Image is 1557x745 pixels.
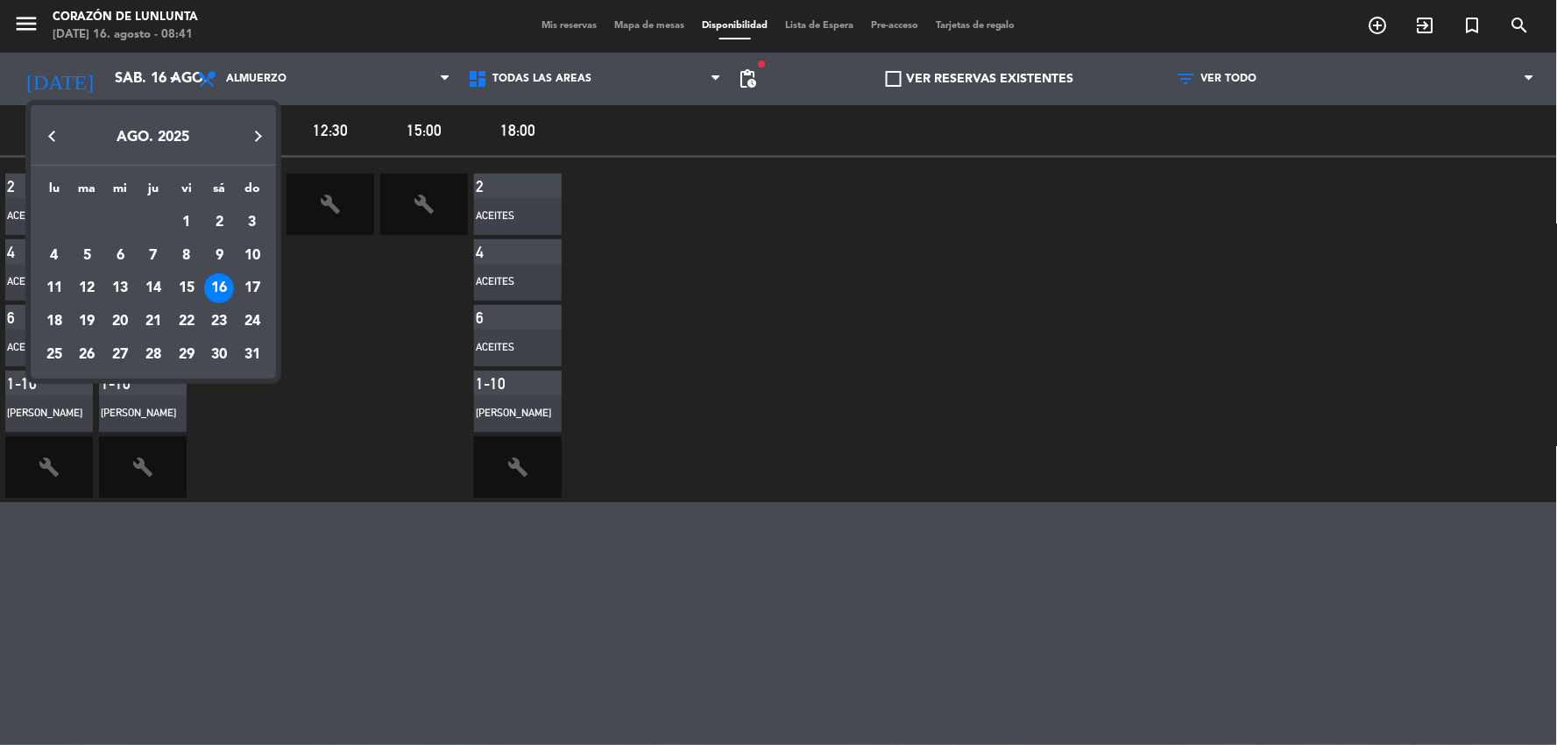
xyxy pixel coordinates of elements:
[237,241,267,271] div: 10
[137,305,170,338] td: 21 de agosto de 2025
[203,179,237,206] th: sábado
[138,273,168,303] div: 14
[39,340,69,370] div: 25
[203,338,237,372] td: 30 de agosto de 2025
[38,206,170,239] td: AGO.
[71,179,104,206] th: martes
[137,179,170,206] th: jueves
[34,122,272,153] button: Choose month and year
[236,273,269,306] td: 17 de agosto de 2025
[203,206,237,239] td: 2 de agosto de 2025
[105,241,135,271] div: 6
[38,179,71,206] th: lunes
[203,305,237,338] td: 23 de agosto de 2025
[73,340,103,370] div: 26
[241,118,276,153] button: Next month
[73,307,103,337] div: 19
[105,273,135,303] div: 13
[170,239,203,273] td: 8 de agosto de 2025
[71,305,104,338] td: 19 de agosto de 2025
[172,273,202,303] div: 15
[203,273,237,306] td: 16 de agosto de 2025
[172,208,202,238] div: 1
[204,273,234,303] div: 16
[39,241,69,271] div: 4
[236,239,269,273] td: 10 de agosto de 2025
[103,338,137,372] td: 27 de agosto de 2025
[204,241,234,271] div: 9
[236,338,269,372] td: 31 de agosto de 2025
[71,273,104,306] td: 12 de agosto de 2025
[105,307,135,337] div: 20
[38,338,71,372] td: 25 de agosto de 2025
[73,241,103,271] div: 5
[170,206,203,239] td: 1 de agosto de 2025
[71,239,104,273] td: 5 de agosto de 2025
[38,305,71,338] td: 18 de agosto de 2025
[236,179,269,206] th: domingo
[170,338,203,372] td: 29 de agosto de 2025
[204,208,234,238] div: 2
[103,273,137,306] td: 13 de agosto de 2025
[170,305,203,338] td: 22 de agosto de 2025
[103,239,137,273] td: 6 de agosto de 2025
[237,340,267,370] div: 31
[237,208,267,238] div: 3
[172,241,202,271] div: 8
[103,179,137,206] th: miércoles
[170,179,203,206] th: viernes
[117,131,189,145] span: AGO. 2025
[71,338,104,372] td: 26 de agosto de 2025
[138,340,168,370] div: 28
[236,305,269,338] td: 24 de agosto de 2025
[137,239,170,273] td: 7 de agosto de 2025
[138,307,168,337] div: 21
[105,340,135,370] div: 27
[137,273,170,306] td: 14 de agosto de 2025
[138,241,168,271] div: 7
[237,273,267,303] div: 17
[172,307,202,337] div: 22
[203,239,237,273] td: 9 de agosto de 2025
[137,338,170,372] td: 28 de agosto de 2025
[34,118,69,153] button: Previous month
[38,239,71,273] td: 4 de agosto de 2025
[172,340,202,370] div: 29
[39,273,69,303] div: 11
[38,273,71,306] td: 11 de agosto de 2025
[103,305,137,338] td: 20 de agosto de 2025
[73,273,103,303] div: 12
[170,273,203,306] td: 15 de agosto de 2025
[237,307,267,337] div: 24
[236,206,269,239] td: 3 de agosto de 2025
[39,307,69,337] div: 18
[204,307,234,337] div: 23
[204,340,234,370] div: 30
